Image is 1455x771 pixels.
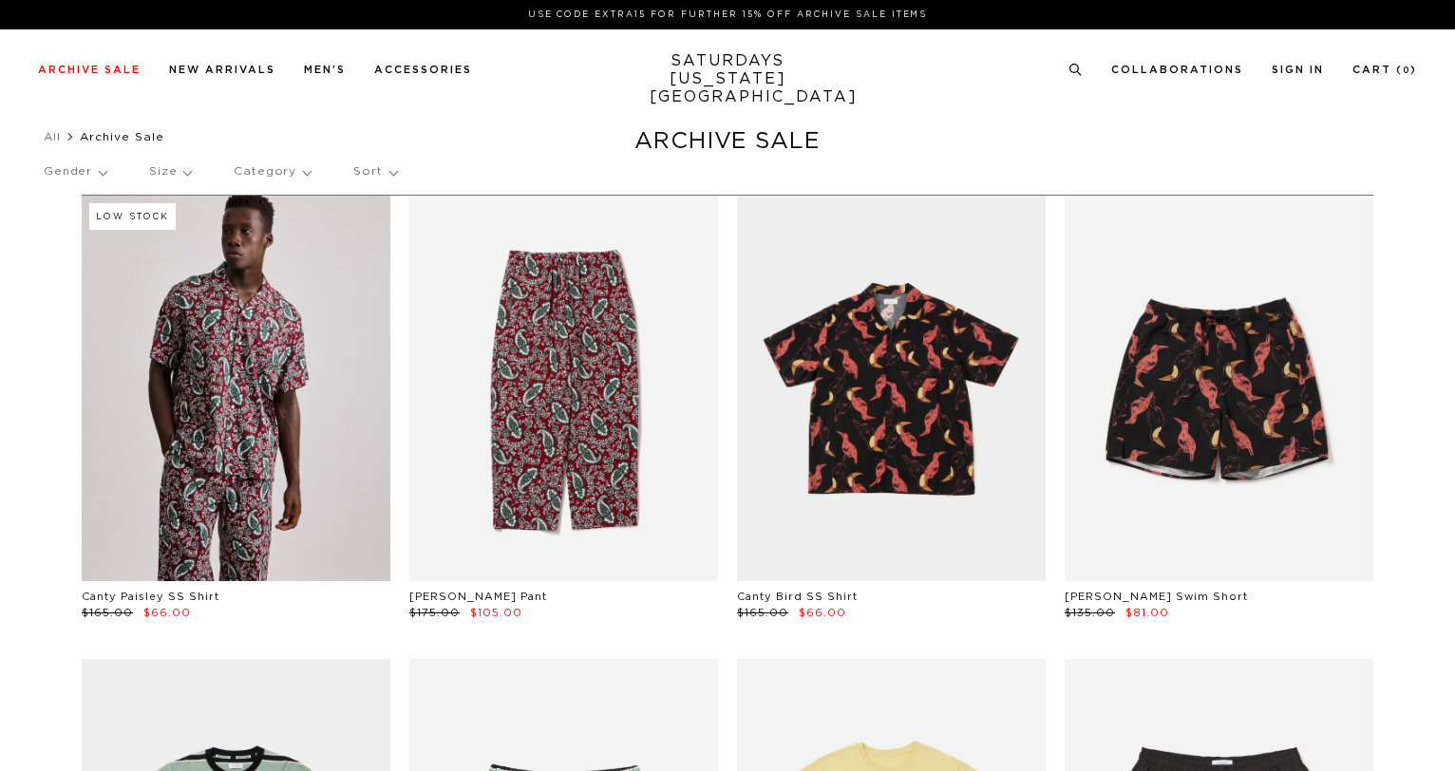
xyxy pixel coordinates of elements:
[149,150,191,194] p: Size
[799,608,846,618] span: $66.00
[46,8,1409,22] p: Use Code EXTRA15 for Further 15% Off Archive Sale Items
[409,592,547,602] a: [PERSON_NAME] Pant
[1272,65,1324,75] a: Sign In
[80,131,164,142] span: Archive Sale
[89,203,176,230] div: Low Stock
[409,608,460,618] span: $175.00
[1065,592,1248,602] a: [PERSON_NAME] Swim Short
[44,150,106,194] p: Gender
[169,65,275,75] a: New Arrivals
[353,150,396,194] p: Sort
[737,608,788,618] span: $165.00
[44,131,61,142] a: All
[1403,66,1410,75] small: 0
[143,608,191,618] span: $66.00
[374,65,472,75] a: Accessories
[1352,65,1417,75] a: Cart (0)
[304,65,346,75] a: Men's
[1125,608,1169,618] span: $81.00
[650,52,806,106] a: SATURDAYS[US_STATE][GEOGRAPHIC_DATA]
[234,150,311,194] p: Category
[737,592,858,602] a: Canty Bird SS Shirt
[82,592,219,602] a: Canty Paisley SS Shirt
[38,65,141,75] a: Archive Sale
[1111,65,1243,75] a: Collaborations
[82,608,133,618] span: $165.00
[470,608,522,618] span: $105.00
[1065,608,1115,618] span: $135.00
